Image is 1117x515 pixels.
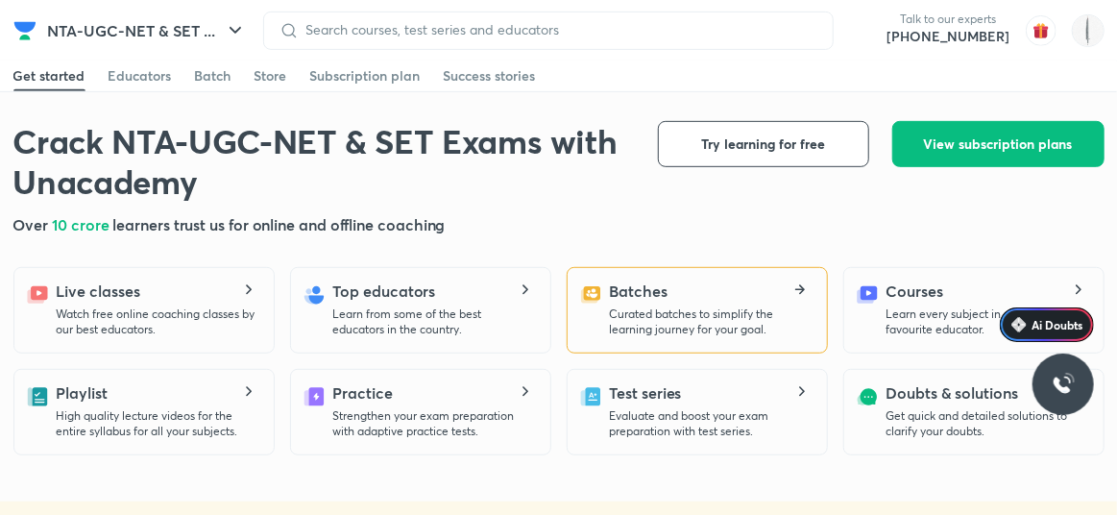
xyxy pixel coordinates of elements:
p: Get quick and detailed solutions to clarify your doubts. [886,408,1088,439]
button: Try learning for free [658,121,869,167]
a: Success stories [444,61,536,91]
h5: Practice [333,381,393,405]
p: Talk to our experts [887,12,1010,27]
span: View subscription plans [924,135,1073,154]
p: Curated batches to simplify the learning journey for your goal. [610,307,812,337]
h5: Top educators [333,280,436,303]
h5: Live classes [57,280,140,303]
div: Batch [195,66,231,86]
h5: Courses [886,280,943,303]
img: chinmay [1072,14,1105,47]
a: Batch [195,61,231,91]
h5: Doubts & solutions [886,381,1019,405]
h5: Playlist [57,381,108,405]
img: call-us [849,12,887,50]
img: Company Logo [13,19,36,42]
input: Search courses, test series and educators [299,22,817,37]
h5: Test series [610,381,682,405]
a: Store [255,61,287,91]
a: [PHONE_NUMBER] [887,27,1010,46]
button: View subscription plans [892,121,1105,167]
p: Learn from some of the best educators in the country. [333,307,535,337]
p: High quality lecture videos for the entire syllabus for all your subjects. [57,408,258,439]
a: Subscription plan [310,61,421,91]
p: Watch free online coaching classes by our best educators. [57,307,258,337]
h5: Batches [610,280,668,303]
p: Strengthen your exam preparation with adaptive practice tests. [333,408,535,439]
div: Store [255,66,287,86]
span: Try learning for free [701,135,825,154]
div: Educators [109,66,172,86]
img: ttu [1052,373,1075,396]
div: Success stories [444,66,536,86]
span: learners trust us for online and offline coaching [112,214,445,234]
p: Learn every subject in detail from your favourite educator. [886,307,1088,337]
a: Educators [109,61,172,91]
span: Over [13,214,53,234]
a: Ai Doubts [1000,307,1094,342]
img: avatar [1026,15,1056,46]
a: Get started [13,61,85,91]
img: Icon [1011,317,1027,332]
span: 10 crore [52,214,112,234]
p: Evaluate and boost your exam preparation with test series. [610,408,812,439]
button: NTA-UGC-NET & SET ... [36,12,258,50]
h1: Crack NTA-UGC-NET & SET Exams with Unacademy [13,121,627,202]
span: Ai Doubts [1032,317,1082,332]
div: Get started [13,66,85,86]
div: Subscription plan [310,66,421,86]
